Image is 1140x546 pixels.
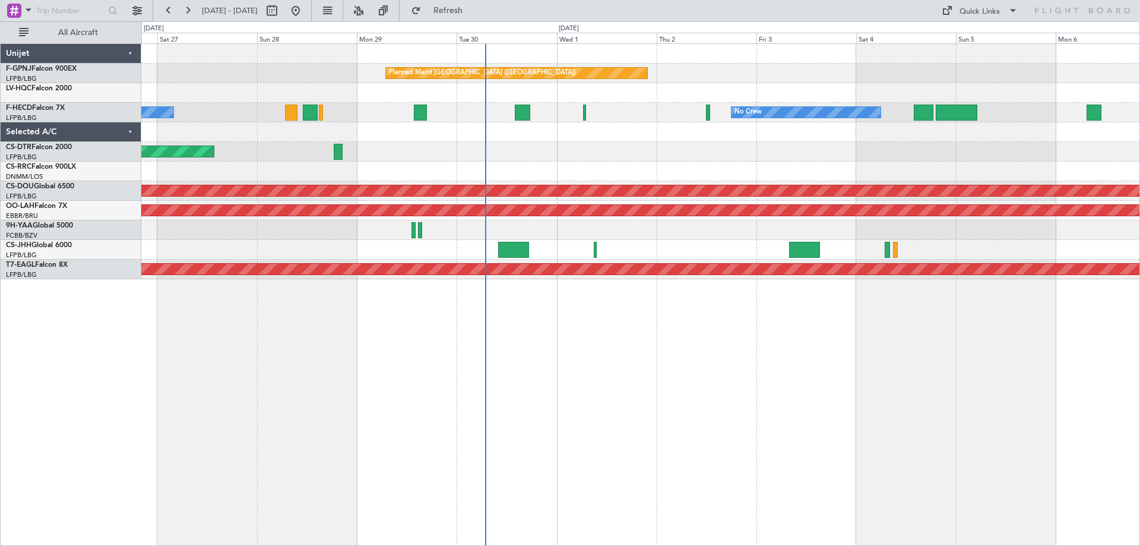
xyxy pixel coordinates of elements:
[6,105,32,112] span: F-HECD
[6,183,74,190] a: CS-DOUGlobal 6500
[6,85,72,92] a: LV-HQCFalcon 2000
[6,105,65,112] a: F-HECDFalcon 7X
[6,172,43,181] a: DNMM/LOS
[6,183,34,190] span: CS-DOU
[856,33,956,43] div: Sat 4
[357,33,457,43] div: Mon 29
[389,64,576,82] div: Planned Maint [GEOGRAPHIC_DATA] ([GEOGRAPHIC_DATA])
[6,261,35,269] span: T7-EAGL
[6,74,37,83] a: LFPB/LBG
[6,251,37,260] a: LFPB/LBG
[144,24,164,34] div: [DATE]
[6,222,33,229] span: 9H-YAA
[959,6,1000,18] div: Quick Links
[31,29,125,37] span: All Aircraft
[6,65,31,72] span: F-GPNJ
[36,2,104,20] input: Trip Number
[6,192,37,201] a: LFPB/LBG
[6,163,76,171] a: CS-RRCFalcon 900LX
[6,231,37,240] a: FCBB/BZV
[6,153,37,162] a: LFPB/LBG
[756,33,856,43] div: Fri 3
[257,33,357,43] div: Sun 28
[936,1,1024,20] button: Quick Links
[559,24,579,34] div: [DATE]
[6,270,37,279] a: LFPB/LBG
[457,33,556,43] div: Tue 30
[557,33,657,43] div: Wed 1
[6,163,31,171] span: CS-RRC
[6,113,37,122] a: LFPB/LBG
[423,7,473,15] span: Refresh
[202,5,258,16] span: [DATE] - [DATE]
[6,212,38,220] a: EBBR/BRU
[406,1,477,20] button: Refresh
[157,33,257,43] div: Sat 27
[6,261,68,269] a: T7-EAGLFalcon 8X
[6,144,31,151] span: CS-DTR
[6,222,73,229] a: 9H-YAAGlobal 5000
[6,203,67,210] a: OO-LAHFalcon 7X
[6,65,77,72] a: F-GPNJFalcon 900EX
[6,144,72,151] a: CS-DTRFalcon 2000
[657,33,756,43] div: Thu 2
[6,203,34,210] span: OO-LAH
[6,85,31,92] span: LV-HQC
[6,242,31,249] span: CS-JHH
[13,23,129,42] button: All Aircraft
[734,103,762,121] div: No Crew
[956,33,1056,43] div: Sun 5
[6,242,72,249] a: CS-JHHGlobal 6000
